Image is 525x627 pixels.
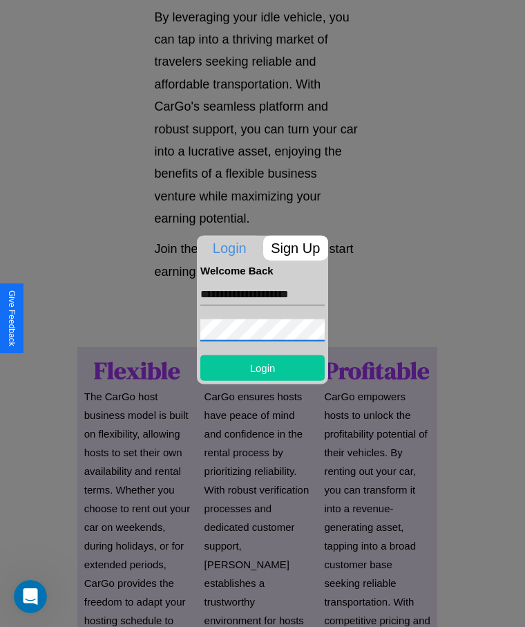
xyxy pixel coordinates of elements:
p: Login [197,235,262,260]
div: Give Feedback [7,290,17,346]
p: Sign Up [263,235,329,260]
button: Login [200,355,325,380]
iframe: Intercom live chat [14,580,47,613]
h4: Welcome Back [200,264,325,276]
